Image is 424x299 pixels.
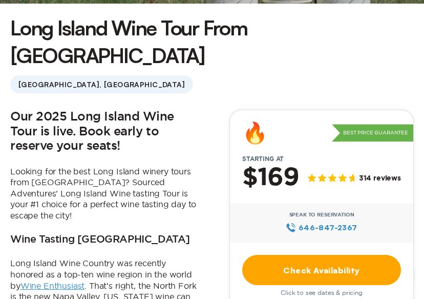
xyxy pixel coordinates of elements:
h1: Long Island Wine Tour From [GEOGRAPHIC_DATA] [10,14,414,69]
span: Click to see dates & pricing [281,289,363,296]
div: 🔥 [242,123,268,143]
h2: $169 [242,165,299,191]
p: Best Price Guarantee [332,124,413,142]
a: 646‍-847‍-2367 [286,222,357,233]
span: 646‍-847‍-2367 [299,222,357,233]
p: Looking for the best Long Island winery tours from [GEOGRAPHIC_DATA]? Sourced Adventures’ Long Is... [10,166,199,222]
a: Wine Enthusiast [20,281,85,290]
span: Starting at [230,155,296,163]
a: Check Availability [242,255,401,285]
h2: Our 2025 Long Island Wine Tour is live. Book early to reserve your seats! [10,110,199,154]
span: [GEOGRAPHIC_DATA], [GEOGRAPHIC_DATA] [10,75,193,93]
span: 314 reviews [359,174,401,183]
h3: Wine Tasting [GEOGRAPHIC_DATA] [10,234,190,246]
span: Speak to Reservation [289,212,354,218]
